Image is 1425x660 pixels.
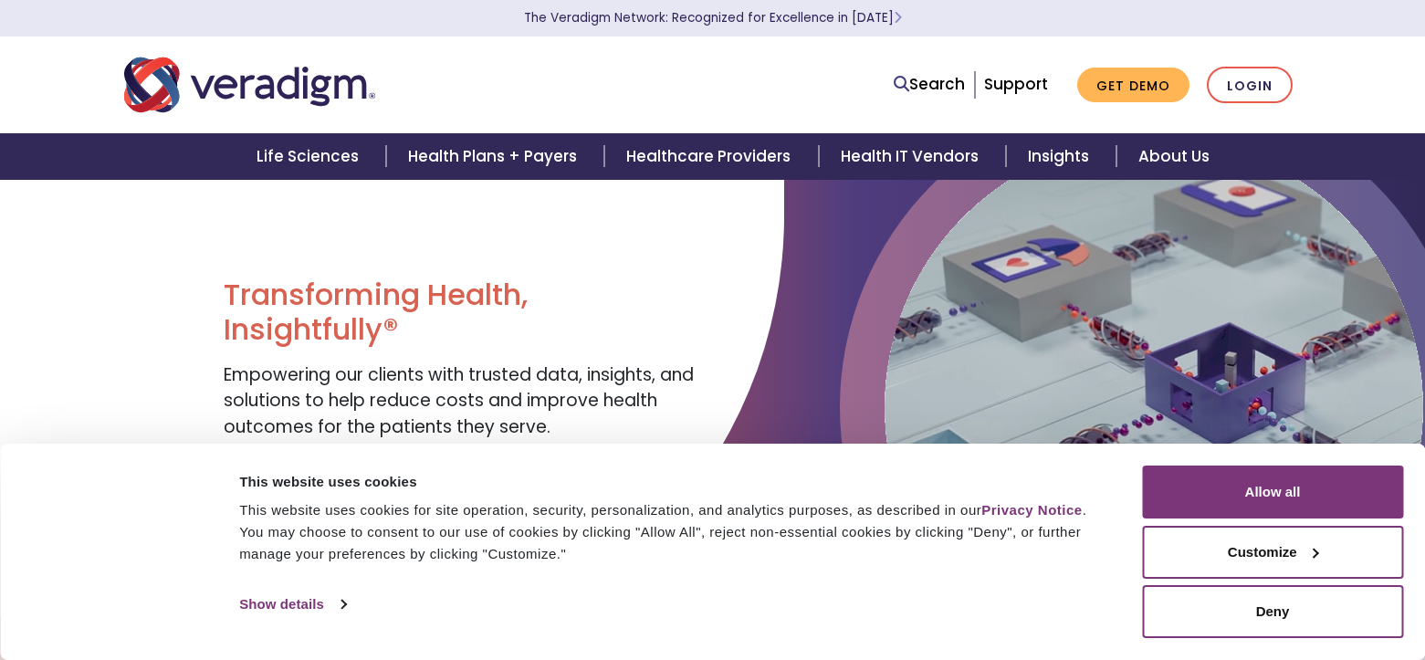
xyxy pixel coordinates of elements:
h1: Transforming Health, Insightfully® [224,278,698,348]
a: Life Sciences [235,133,386,180]
a: Support [984,73,1048,95]
div: This website uses cookies for site operation, security, personalization, and analytics purposes, ... [239,499,1101,565]
a: Healthcare Providers [604,133,818,180]
a: Show details [239,591,345,618]
span: Empowering our clients with trusted data, insights, and solutions to help reduce costs and improv... [224,362,694,439]
a: About Us [1116,133,1231,180]
button: Deny [1142,585,1403,638]
span: Learn More [894,9,902,26]
a: Insights [1006,133,1116,180]
button: Allow all [1142,466,1403,519]
a: The Veradigm Network: Recognized for Excellence in [DATE]Learn More [524,9,902,26]
button: Customize [1142,526,1403,579]
div: This website uses cookies [239,471,1101,493]
a: Privacy Notice [981,502,1082,518]
a: Health IT Vendors [819,133,1006,180]
img: Veradigm logo [124,55,375,115]
a: Search [894,72,965,97]
a: Health Plans + Payers [386,133,604,180]
a: Login [1207,67,1293,104]
a: Get Demo [1077,68,1189,103]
